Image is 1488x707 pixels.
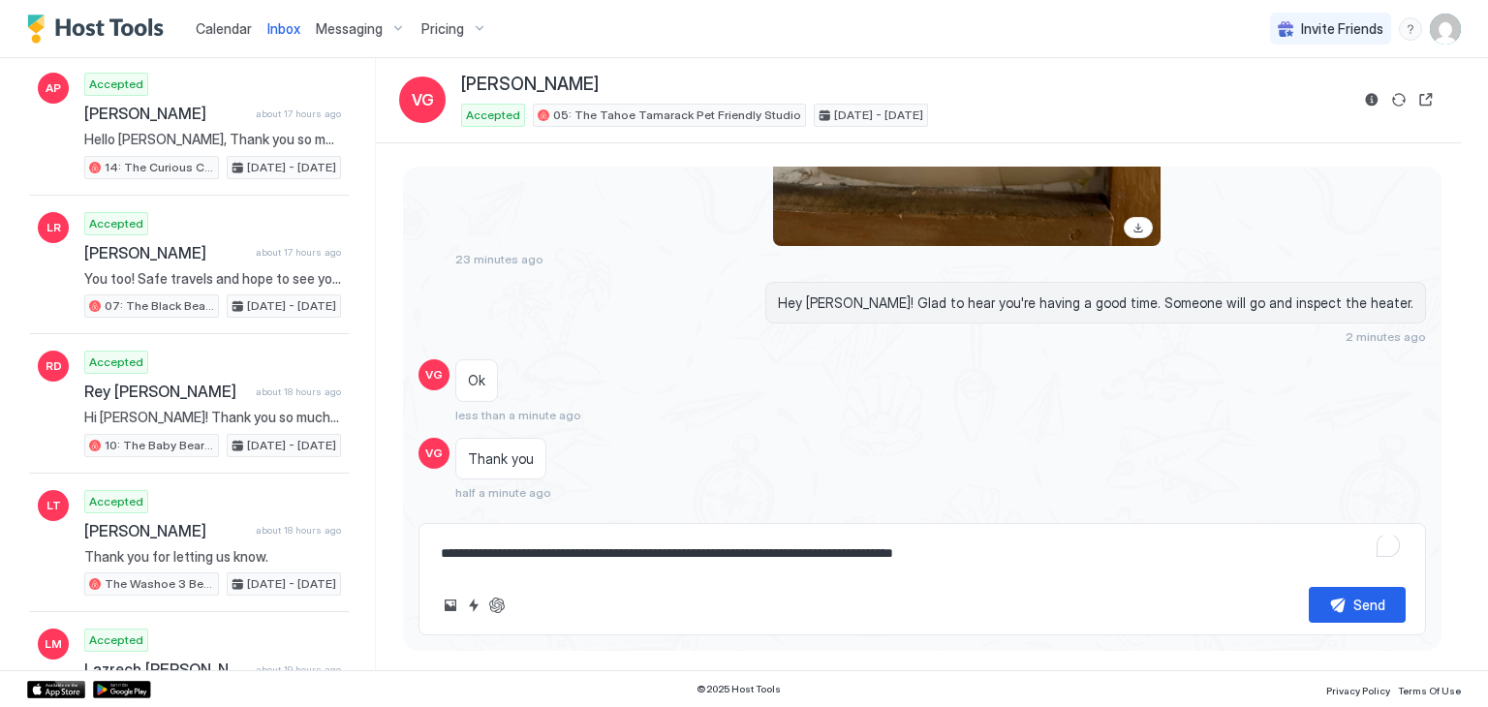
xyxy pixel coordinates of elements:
span: Accepted [89,353,143,371]
div: Send [1353,595,1385,615]
span: 23 minutes ago [455,252,543,266]
span: Inbox [267,20,300,37]
span: Thank you [468,450,534,468]
span: half a minute ago [455,485,551,500]
span: about 19 hours ago [256,663,341,676]
span: Invite Friends [1301,20,1383,38]
button: Upload image [439,594,462,617]
span: Accepted [89,215,143,232]
span: Hi [PERSON_NAME]! Thank you so much for staying with us. We hope you've enjoyed your stay. Safe t... [84,409,341,426]
span: Hey [PERSON_NAME]! Glad to hear you're having a good time. Someone will go and inspect the heater. [778,294,1413,312]
span: VG [425,445,443,462]
button: Send [1309,587,1406,623]
span: The Washoe 3 Bedroom Family Unit [105,575,214,593]
button: Open reservation [1414,88,1438,111]
span: about 17 hours ago [256,108,341,120]
span: Rey [PERSON_NAME] [84,382,248,401]
span: [DATE] - [DATE] [247,297,336,315]
a: Terms Of Use [1398,679,1461,699]
span: You too! Safe travels and hope to see you soon again! [84,270,341,288]
span: VG [412,88,434,111]
a: Google Play Store [93,681,151,698]
span: [PERSON_NAME] [461,74,599,96]
span: 05: The Tahoe Tamarack Pet Friendly Studio [553,107,801,124]
span: Accepted [466,107,520,124]
span: Lazrech [PERSON_NAME] [84,660,248,679]
span: Accepted [89,631,143,649]
span: LM [45,635,62,653]
span: [PERSON_NAME] [84,104,248,123]
span: Privacy Policy [1326,685,1390,696]
span: about 17 hours ago [256,246,341,259]
button: ChatGPT Auto Reply [485,594,509,617]
span: [DATE] - [DATE] [834,107,923,124]
div: User profile [1430,14,1461,45]
span: [PERSON_NAME] [84,521,248,540]
span: [DATE] - [DATE] [247,575,336,593]
span: AP [46,79,61,97]
span: Ok [468,372,485,389]
span: 07: The Black Bear King Studio [105,297,214,315]
span: [PERSON_NAME] [84,243,248,262]
button: Quick reply [462,594,485,617]
span: RD [46,357,62,375]
a: Inbox [267,18,300,39]
span: 14: The Curious Cub Pet Friendly Studio [105,159,214,176]
span: 2 minutes ago [1346,329,1426,344]
span: 10: The Baby Bear Pet Friendly Studio [105,437,214,454]
span: less than a minute ago [455,408,581,422]
a: Download [1124,217,1153,238]
a: Calendar [196,18,252,39]
span: Terms Of Use [1398,685,1461,696]
span: Calendar [196,20,252,37]
span: Pricing [421,20,464,38]
button: Reservation information [1360,88,1383,111]
span: Hello [PERSON_NAME], Thank you so much for your booking! We'll send the check-in instructions [DA... [84,131,341,148]
span: LT [46,497,61,514]
span: about 18 hours ago [256,524,341,537]
span: Accepted [89,76,143,93]
div: menu [1399,17,1422,41]
span: VG [425,366,443,384]
a: Privacy Policy [1326,679,1390,699]
span: Messaging [316,20,383,38]
a: Host Tools Logo [27,15,172,44]
button: Sync reservation [1387,88,1410,111]
a: App Store [27,681,85,698]
span: about 18 hours ago [256,385,341,398]
span: LR [46,219,61,236]
textarea: To enrich screen reader interactions, please activate Accessibility in Grammarly extension settings [439,536,1406,571]
span: Accepted [89,493,143,510]
span: [DATE] - [DATE] [247,159,336,176]
span: © 2025 Host Tools [697,683,781,695]
span: [DATE] - [DATE] [247,437,336,454]
span: Thank you for letting us know. [84,548,341,566]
